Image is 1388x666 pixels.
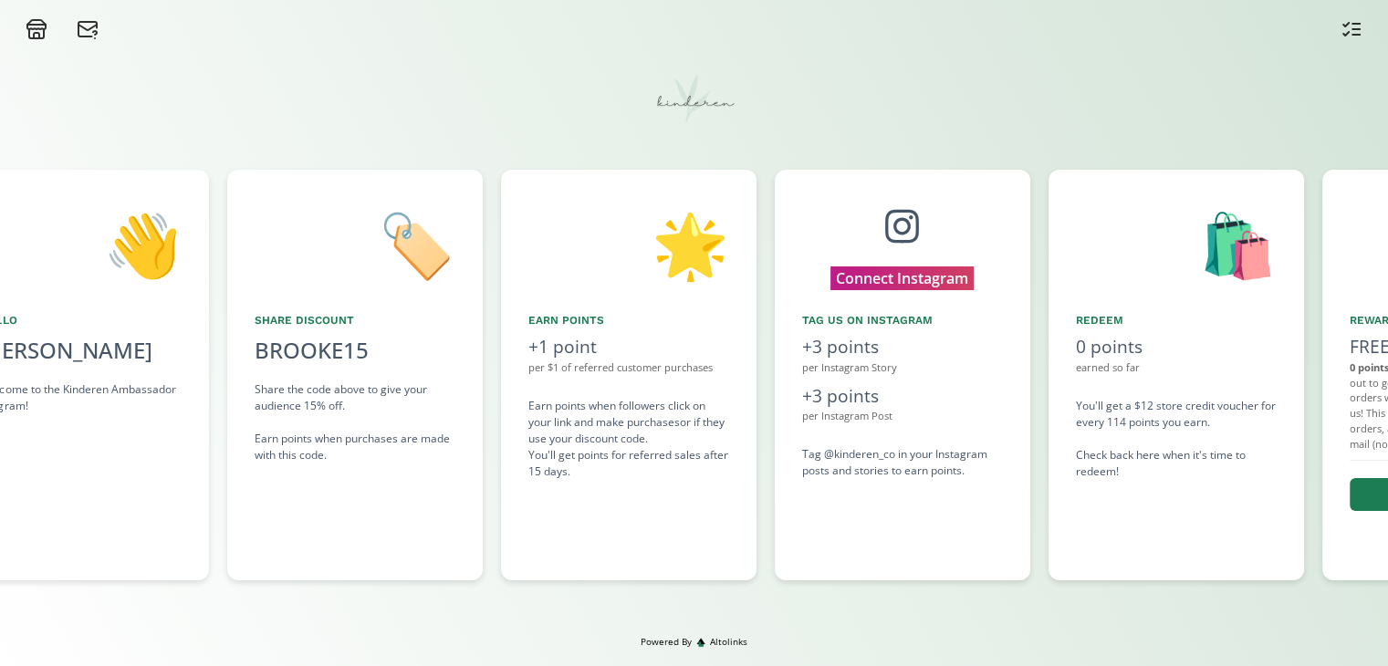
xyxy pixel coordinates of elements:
[255,334,369,367] div: BROOKE15
[1076,334,1277,360] div: 0 points
[255,312,455,328] div: Share Discount
[710,635,747,649] span: Altolinks
[255,381,455,463] div: Share the code above to give your audience 15% off. Earn points when purchases are made with this...
[802,446,1003,479] div: Tag @kinderen_co in your Instagram posts and stories to earn points.
[1076,398,1277,480] div: You'll get a $12 store credit voucher for every 114 points you earn. Check back here when it's ti...
[1076,312,1277,328] div: Redeem
[528,197,729,290] div: 🌟
[528,360,729,376] div: per $1 of referred customer purchases
[802,334,1003,360] div: +3 points
[802,360,1003,376] div: per Instagram Story
[528,334,729,360] div: +1 point
[255,197,455,290] div: 🏷️
[802,409,1003,424] div: per Instagram Post
[802,383,1003,410] div: +3 points
[830,266,974,290] button: Connect Instagram
[641,635,692,649] span: Powered By
[802,312,1003,328] div: Tag us on Instagram
[1076,360,1277,376] div: earned so far
[528,312,729,328] div: Earn points
[696,638,705,647] img: favicon-32x32.png
[649,55,740,146] img: t9gvFYbm8xZn
[528,398,729,480] div: Earn points when followers click on your link and make purchases or if they use your discount cod...
[1076,197,1277,290] div: 🛍️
